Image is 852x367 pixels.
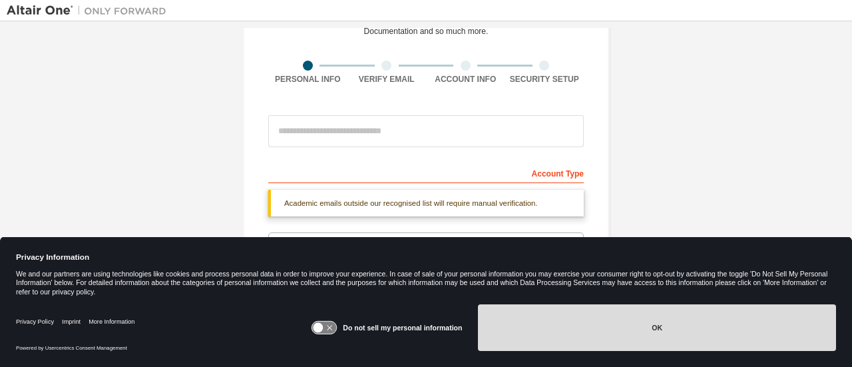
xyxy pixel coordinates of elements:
[505,74,584,85] div: Security Setup
[268,162,584,183] div: Account Type
[268,74,347,85] div: Personal Info
[7,4,173,17] img: Altair One
[426,74,505,85] div: Account Info
[268,190,584,216] div: Academic emails outside our recognised list will require manual verification.
[347,74,427,85] div: Verify Email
